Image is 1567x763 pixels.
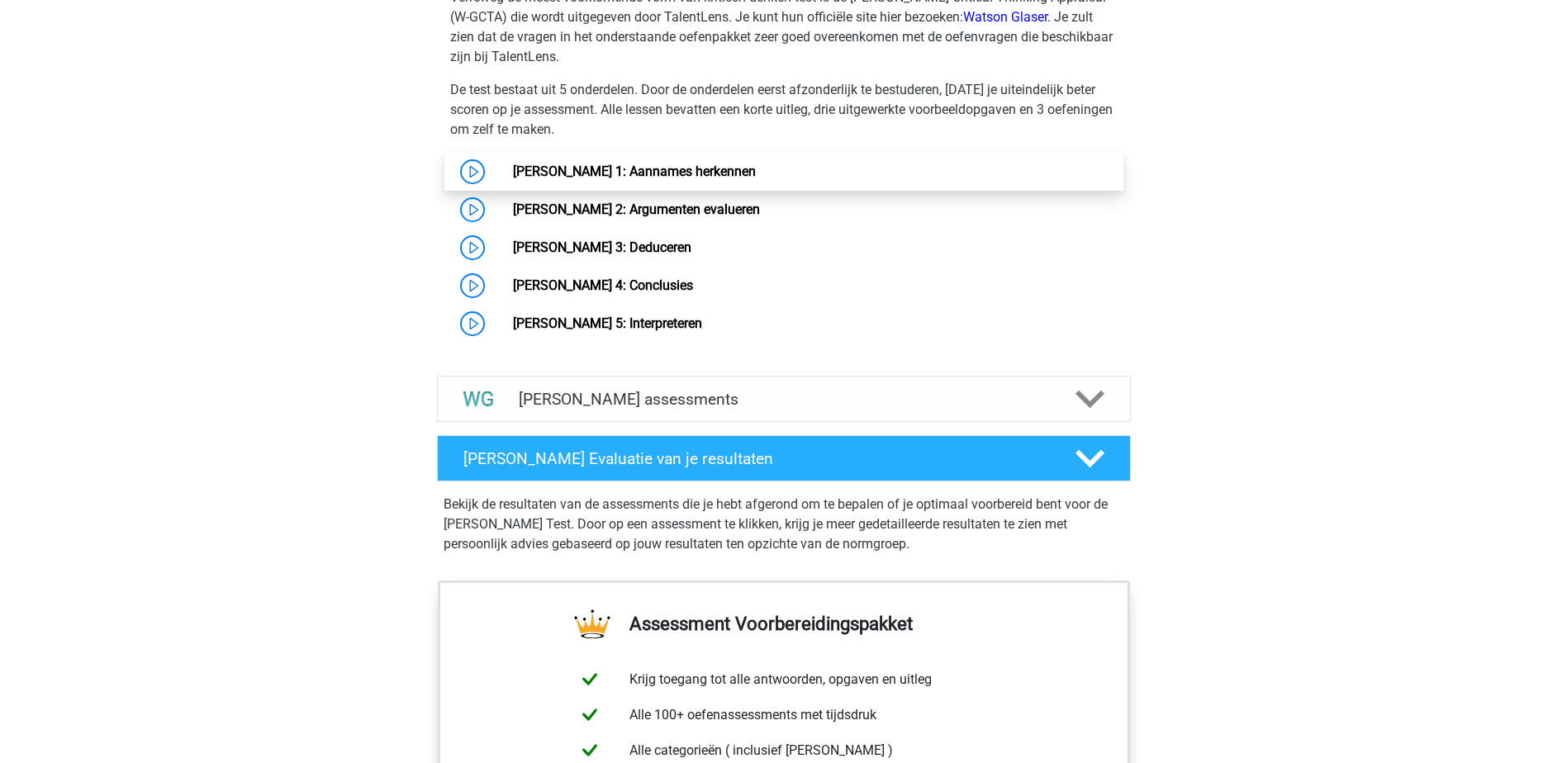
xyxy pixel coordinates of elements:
h4: [PERSON_NAME] Evaluatie van je resultaten [463,449,1049,468]
a: assessments [PERSON_NAME] assessments [430,376,1137,422]
img: watson glaser assessments [458,378,500,420]
a: [PERSON_NAME] Evaluatie van je resultaten [430,435,1137,481]
a: [PERSON_NAME] 4: Conclusies [513,277,693,293]
p: De test bestaat uit 5 onderdelen. Door de onderdelen eerst afzonderlijk te bestuderen, [DATE] je ... [450,80,1118,140]
a: [PERSON_NAME] 5: Interpreteren [513,315,702,331]
h4: [PERSON_NAME] assessments [519,390,1049,409]
p: Bekijk de resultaten van de assessments die je hebt afgerond om te bepalen of je optimaal voorber... [444,495,1124,554]
a: Watson Glaser [963,9,1047,25]
a: [PERSON_NAME] 3: Deduceren [513,239,691,255]
a: [PERSON_NAME] 2: Argumenten evalueren [513,201,760,217]
a: [PERSON_NAME] 1: Aannames herkennen [513,163,756,179]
